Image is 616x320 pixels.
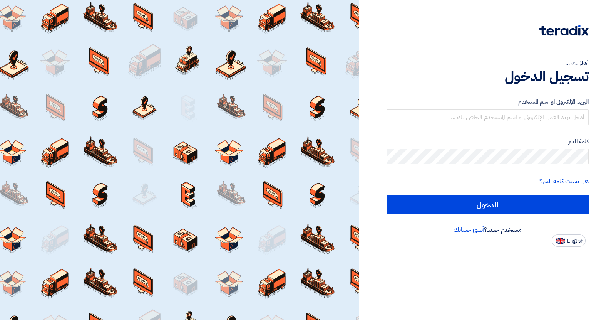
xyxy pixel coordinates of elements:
[454,225,484,234] a: أنشئ حسابك
[387,68,589,85] h1: تسجيل الدخول
[387,137,589,146] label: كلمة السر
[387,195,589,214] input: الدخول
[387,109,589,125] input: أدخل بريد العمل الإلكتروني او اسم المستخدم الخاص بك ...
[387,225,589,234] div: مستخدم جديد؟
[552,234,586,247] button: English
[387,98,589,106] label: البريد الإلكتروني او اسم المستخدم
[539,25,589,36] img: Teradix logo
[539,177,589,186] a: هل نسيت كلمة السر؟
[556,238,565,244] img: en-US.png
[387,59,589,68] div: أهلا بك ...
[567,238,583,244] span: English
